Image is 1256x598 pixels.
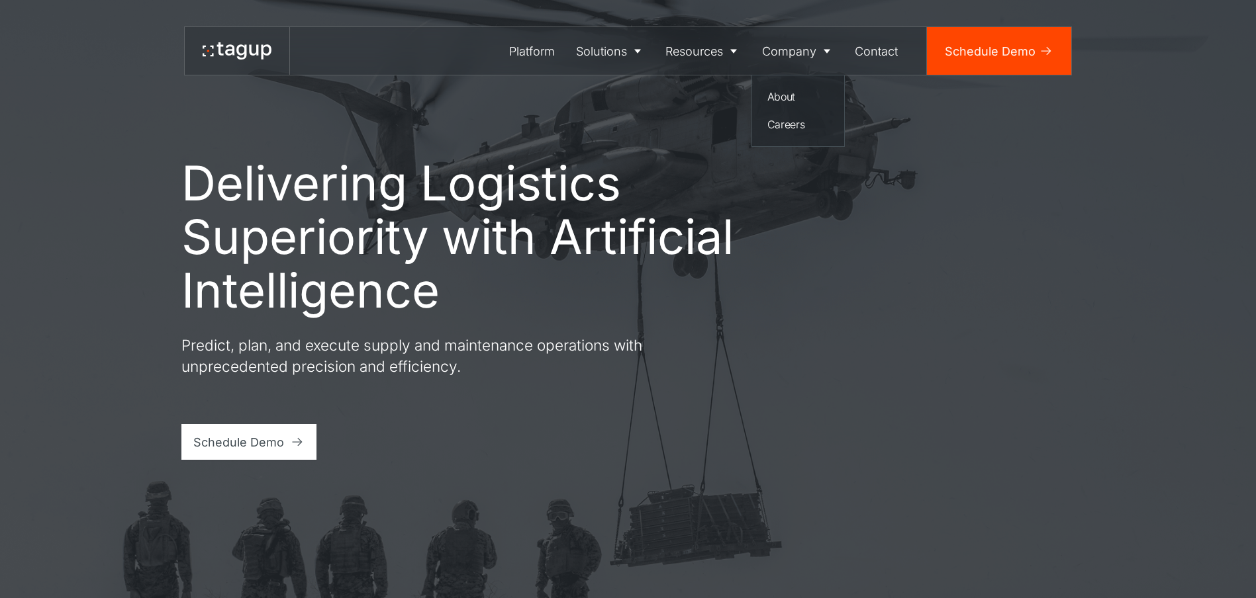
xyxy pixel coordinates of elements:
a: Contact [845,27,909,75]
div: Platform [509,42,555,60]
a: Platform [499,27,566,75]
div: Schedule Demo [193,433,284,451]
div: Schedule Demo [945,42,1036,60]
div: Careers [767,116,830,132]
a: Careers [761,112,836,138]
a: Resources [655,27,752,75]
nav: Company [751,75,845,147]
div: Solutions [576,42,627,60]
div: Resources [665,42,723,60]
a: Schedule Demo [927,27,1071,75]
div: Contact [855,42,898,60]
p: Predict, plan, and execute supply and maintenance operations with unprecedented precision and eff... [181,335,658,376]
a: Schedule Demo [181,424,317,460]
div: Company [762,42,816,60]
div: About [767,89,830,105]
h1: Delivering Logistics Superiority with Artificial Intelligence [181,156,738,317]
a: Solutions [565,27,655,75]
a: Company [751,27,845,75]
a: About [761,85,836,110]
